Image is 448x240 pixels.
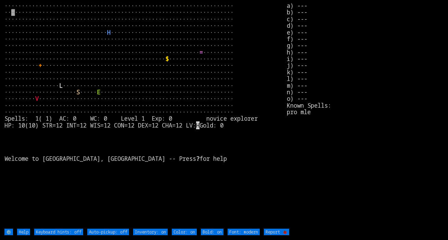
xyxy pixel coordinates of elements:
[39,61,42,69] font: +
[87,229,129,235] input: Auto-pickup: off
[35,95,39,103] font: V
[59,82,63,89] font: L
[287,2,444,228] stats: a) --- b) --- c) --- d) --- e) --- f) --- g) --- h) --- i) --- j) --- k) --- l) --- m) --- n) ---...
[196,121,200,129] mark: H
[76,88,80,96] font: S
[165,55,169,63] font: $
[17,229,30,235] input: Help
[34,229,83,235] input: Keyboard hints: off
[201,229,223,235] input: Bold: on
[4,229,13,235] input: ⚙️
[107,28,111,36] font: H
[133,229,168,235] input: Inventory: on
[196,155,200,163] b: ?
[264,229,289,235] input: Report 🐞
[97,88,100,96] font: E
[172,229,197,235] input: Color: on
[4,2,287,228] larn: ··································································· ··▓··························...
[200,48,203,56] font: =
[228,229,260,235] input: Font: modern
